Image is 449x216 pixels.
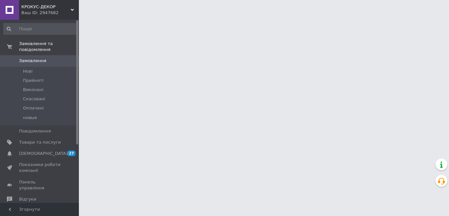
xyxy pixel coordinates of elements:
[23,68,33,74] span: Нові
[23,78,43,84] span: Прийняті
[3,23,78,35] input: Пошук
[19,41,79,53] span: Замовлення та повідомлення
[23,105,44,111] span: Оплачені
[19,179,61,191] span: Панель управління
[21,4,71,10] span: КРОКУС-ДЕКОР
[23,87,43,93] span: Виконані
[19,139,61,145] span: Товари та послуги
[19,151,68,156] span: [DEMOGRAPHIC_DATA]
[23,96,45,102] span: Скасовані
[21,10,79,16] div: Ваш ID: 2947682
[19,58,46,64] span: Замовлення
[19,196,36,202] span: Відгуки
[19,128,51,134] span: Повідомлення
[67,151,76,156] span: 27
[19,162,61,174] span: Показники роботи компанії
[23,115,37,121] span: новые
